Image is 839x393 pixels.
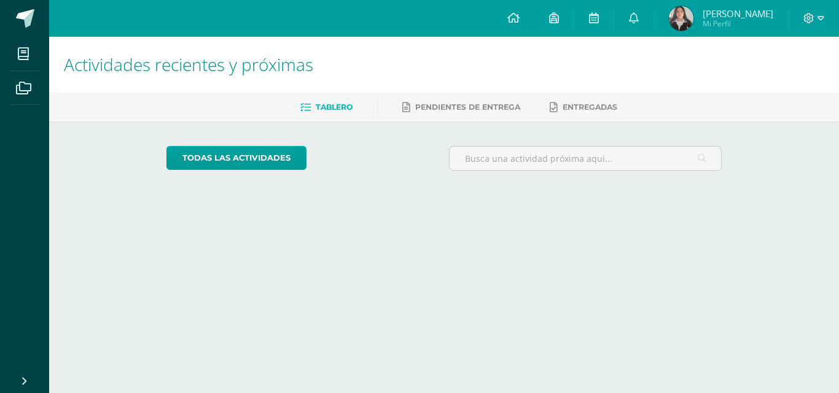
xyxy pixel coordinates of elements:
[450,147,722,170] input: Busca una actividad próxima aquí...
[415,102,520,112] span: Pendientes de entrega
[550,97,617,117] a: Entregadas
[703,7,773,20] span: [PERSON_NAME]
[669,6,693,31] img: 9c668592406e017a58bf877c9627fd74.png
[563,102,617,112] span: Entregadas
[316,102,353,112] span: Tablero
[703,18,773,29] span: Mi Perfil
[64,53,313,76] span: Actividades recientes y próximas
[300,97,353,117] a: Tablero
[166,146,306,170] a: todas las Actividades
[402,97,520,117] a: Pendientes de entrega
